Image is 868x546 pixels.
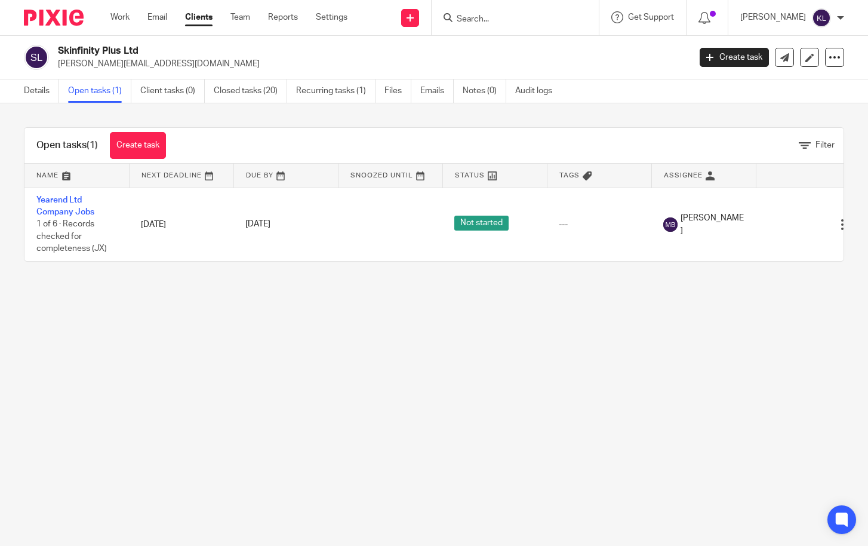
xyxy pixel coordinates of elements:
[36,196,94,216] a: Yearend Ltd Company Jobs
[185,11,213,23] a: Clients
[129,188,233,261] td: [DATE]
[68,79,131,103] a: Open tasks (1)
[24,45,49,70] img: svg%3E
[515,79,561,103] a: Audit logs
[296,79,375,103] a: Recurring tasks (1)
[24,79,59,103] a: Details
[420,79,454,103] a: Emails
[663,217,678,232] img: svg%3E
[110,132,166,159] a: Create task
[455,14,563,25] input: Search
[454,216,509,231] span: Not started
[110,11,130,23] a: Work
[628,13,674,22] span: Get Support
[350,172,413,179] span: Snoozed Until
[681,212,744,237] span: [PERSON_NAME]
[455,172,485,179] span: Status
[700,48,769,67] a: Create task
[58,58,682,70] p: [PERSON_NAME][EMAIL_ADDRESS][DOMAIN_NAME]
[36,139,98,152] h1: Open tasks
[147,11,167,23] a: Email
[316,11,347,23] a: Settings
[559,219,639,231] div: ---
[214,79,287,103] a: Closed tasks (20)
[140,79,205,103] a: Client tasks (0)
[384,79,411,103] a: Files
[245,220,270,229] span: [DATE]
[268,11,298,23] a: Reports
[559,172,580,179] span: Tags
[58,45,557,57] h2: Skinfinity Plus Ltd
[812,8,831,27] img: svg%3E
[740,11,806,23] p: [PERSON_NAME]
[24,10,84,26] img: Pixie
[87,140,98,150] span: (1)
[815,141,835,149] span: Filter
[230,11,250,23] a: Team
[36,220,107,253] span: 1 of 6 · Records checked for completeness (JX)
[463,79,506,103] a: Notes (0)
